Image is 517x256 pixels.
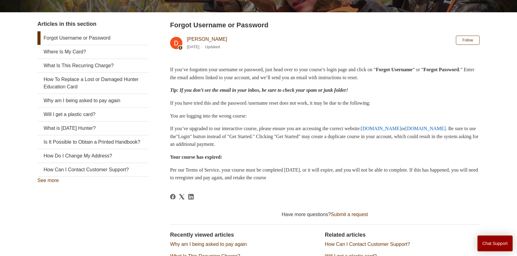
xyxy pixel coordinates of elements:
[456,36,480,45] button: Follow Article
[361,126,402,131] a: [DOMAIN_NAME]
[37,59,148,72] a: What Is This Recurring Charge?
[170,242,247,247] a: Why am I being asked to pay again
[325,242,410,247] a: How Can I Contact Customer Support?
[170,166,480,182] p: Per our Terms of Service, your course must be completed [DATE], or it will expire, and you will n...
[37,149,148,163] a: How Do I Change My Address?
[37,108,148,121] a: Will I get a plastic card?
[405,126,446,131] a: [DOMAIN_NAME]
[37,122,148,135] a: What is [DATE] Hunter?
[188,194,194,200] svg: Share this page on LinkedIn
[331,212,368,217] a: Submit a request
[37,31,148,45] a: Forgot Username or Password
[477,235,513,251] button: Chat Support
[170,154,222,160] strong: Your course has expired:
[170,112,480,120] p: You are logging into the wrong course:
[170,211,480,218] div: Have more questions?
[170,194,176,200] svg: Share this page on Facebook
[376,67,413,72] strong: Forgot Username
[187,37,227,42] a: [PERSON_NAME]
[170,99,480,107] p: If you have tried this and the password /username reset does not work, it may be due to the follo...
[170,20,480,30] h2: Forgot Username or Password
[170,87,348,93] em: Tip: If you don’t see the email in your inbox, be sure to check your spam or junk folder!
[37,178,59,183] a: See more
[170,194,176,200] a: Facebook
[423,67,459,72] strong: Forgot Password
[37,21,96,27] span: Articles in this section
[179,194,185,200] a: X Corp
[205,45,220,49] li: Updated
[37,45,148,59] a: Where Is My Card?
[170,125,480,148] p: If you’ve upgraded to our interactive course, please ensure you are accessing the correct website...
[325,231,480,239] h2: Related articles
[188,194,194,200] a: LinkedIn
[37,94,148,107] a: Why am I being asked to pay again
[37,135,148,149] a: Is It Possible to Obtain a Printed Handbook?
[179,194,185,200] svg: Share this page on X Corp
[170,66,480,81] p: If you’ve forgotten your username or password, just head over to your course’s login page and cli...
[187,45,199,49] time: 05/20/2025, 17:25
[37,73,148,94] a: How To Replace a Lost or Damaged Hunter Education Card
[37,163,148,176] a: How Can I Contact Customer Support?
[170,231,319,239] h2: Recently viewed articles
